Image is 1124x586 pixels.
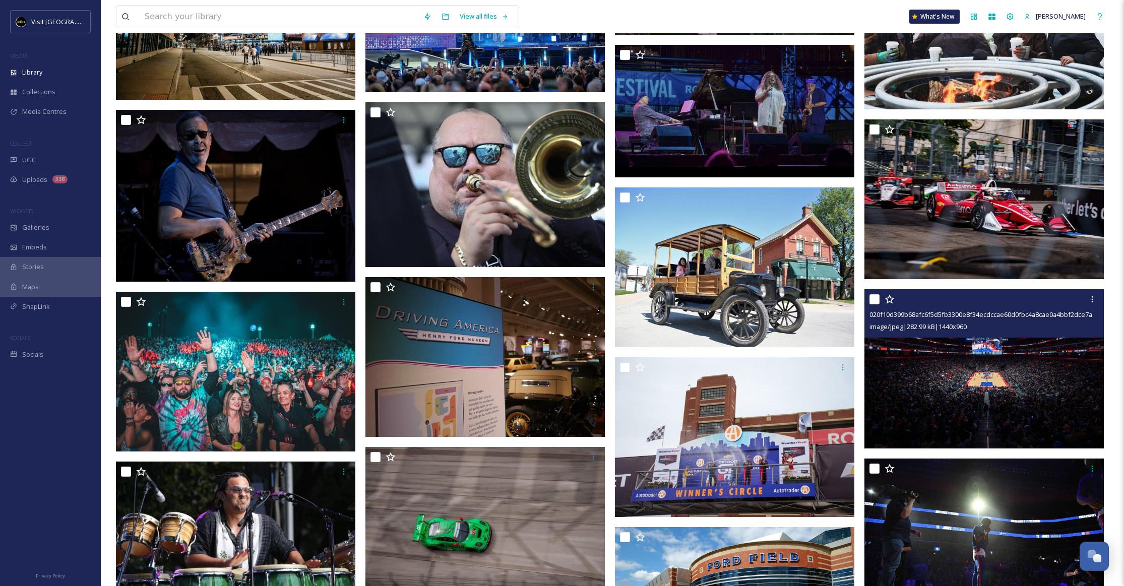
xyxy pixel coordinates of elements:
span: Socials [22,350,43,359]
span: Media Centres [22,107,67,116]
span: Library [22,68,42,77]
a: What's New [909,10,960,24]
img: 020f10d399b68afc6f5d5fb3300e8f34ecdccae60d0fbc4a8cae0a4bbf2dce7a.jpg [864,289,1104,449]
a: View all files [455,7,514,26]
img: 1a01e70d11f0863017476188db8030431e50b52a675634fcae142f4f322a29c8.jpg [615,357,854,517]
input: Search your library [140,6,418,28]
span: MEDIA [10,52,28,59]
img: 4554ff53d4ae6ea7fd8993e5e83530e4dac0d04a4a1264a3ffc365477c1a708f.jpg [864,119,1104,279]
img: cb21fbb4782a07809ad5352dbf422052570b45562d5aa1a181ae35132cca333a.jpg [116,110,355,282]
span: SnapLink [22,302,50,311]
img: cdb6fbd658e6733cfa037b6e30c866e89242613b37964ad752624e37297d7129.jpg [365,277,605,437]
span: SOCIALS [10,334,30,342]
span: Visit [GEOGRAPHIC_DATA] [31,17,109,26]
img: VISIT%20DETROIT%20LOGO%20-%20BLACK%20BACKGROUND.png [16,17,26,27]
img: 524047bb3761c75ca3bdda287983464119b24f6adb5820cbe957d25185b95906.jpg [116,292,355,451]
span: Stories [22,262,44,272]
span: Privacy Policy [36,572,65,579]
span: Maps [22,282,39,292]
button: Open Chat [1080,542,1109,571]
span: 020f10d399b68afc6f5d5fb3300e8f34ecdccae60d0fbc4a8cae0a4bbf2dce7a.jpg [869,309,1103,319]
img: 7b505e86e80b21dcefd5420c08a334661c8ae21cb546effdce03e95e8380b905.jpg [365,102,605,268]
span: Embeds [22,242,47,252]
span: Galleries [22,223,49,232]
span: UGC [22,155,36,165]
div: 338 [52,175,68,183]
span: Uploads [22,175,47,184]
span: Collections [22,87,55,97]
span: COLLECT [10,140,32,147]
span: [PERSON_NAME] [1036,12,1086,21]
img: cc7396b9fc614bfda1047a02e9a321d3bd9b27224df211922ff62655ed942814.jpg [615,187,854,347]
span: image/jpeg | 282.99 kB | 1440 x 960 [869,322,967,331]
a: [PERSON_NAME] [1019,7,1091,26]
a: Privacy Policy [36,569,65,581]
img: 2d44a563b84bc0b213dc2027dbb22f9172952e04e95c9093e58b4186c678742b.jpg [615,45,854,177]
span: WIDGETS [10,207,33,215]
